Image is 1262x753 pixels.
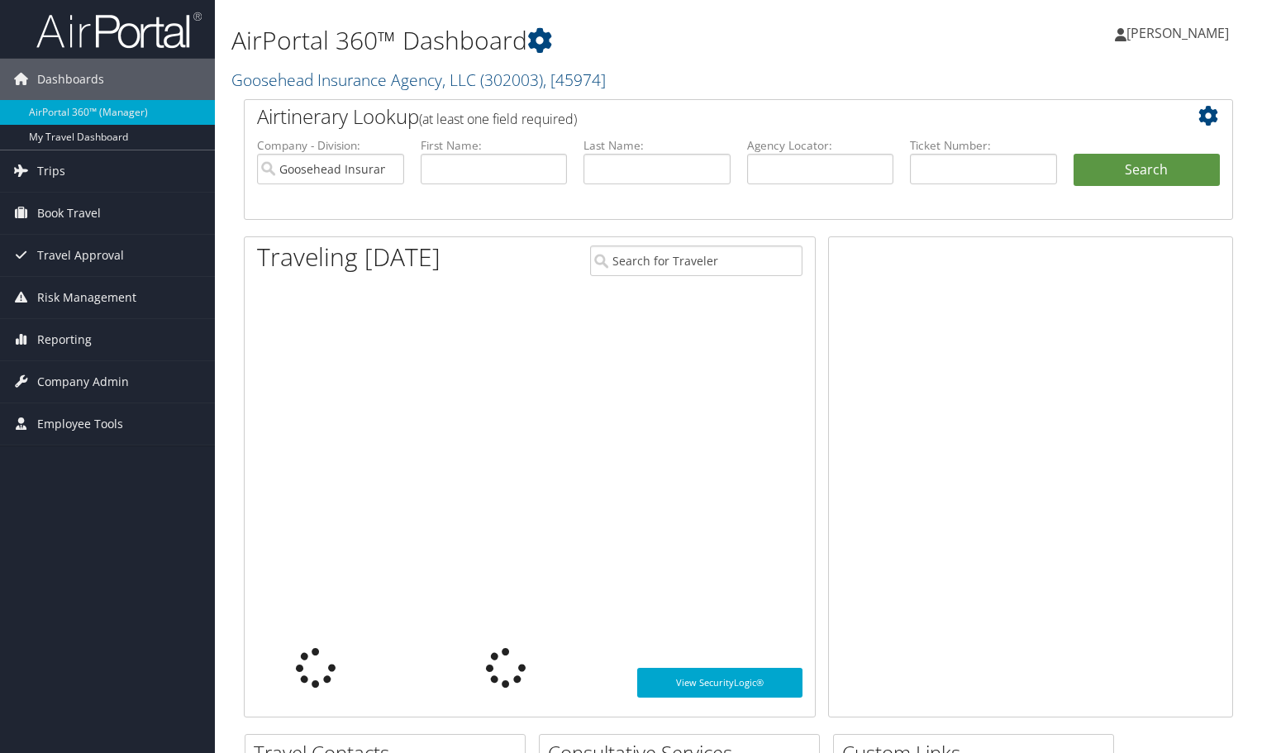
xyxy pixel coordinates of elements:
label: Ticket Number: [910,137,1057,154]
span: Dashboards [37,59,104,100]
a: View SecurityLogic® [637,668,802,698]
label: Company - Division: [257,137,404,154]
span: ( 302003 ) [480,69,543,91]
span: Reporting [37,319,92,360]
img: airportal-logo.png [36,11,202,50]
label: Agency Locator: [747,137,894,154]
label: Last Name: [583,137,731,154]
a: [PERSON_NAME] [1115,8,1245,58]
span: [PERSON_NAME] [1126,24,1229,42]
span: (at least one field required) [419,110,577,128]
h2: Airtinerary Lookup [257,102,1137,131]
span: Book Travel [37,193,101,234]
span: Risk Management [37,277,136,318]
span: Travel Approval [37,235,124,276]
span: Trips [37,150,65,192]
span: Employee Tools [37,403,123,445]
span: Company Admin [37,361,129,403]
label: First Name: [421,137,568,154]
button: Search [1074,154,1221,187]
h1: Traveling [DATE] [257,240,441,274]
a: Goosehead Insurance Agency, LLC [231,69,606,91]
span: , [ 45974 ] [543,69,606,91]
input: Search for Traveler [590,245,802,276]
h1: AirPortal 360™ Dashboard [231,23,907,58]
